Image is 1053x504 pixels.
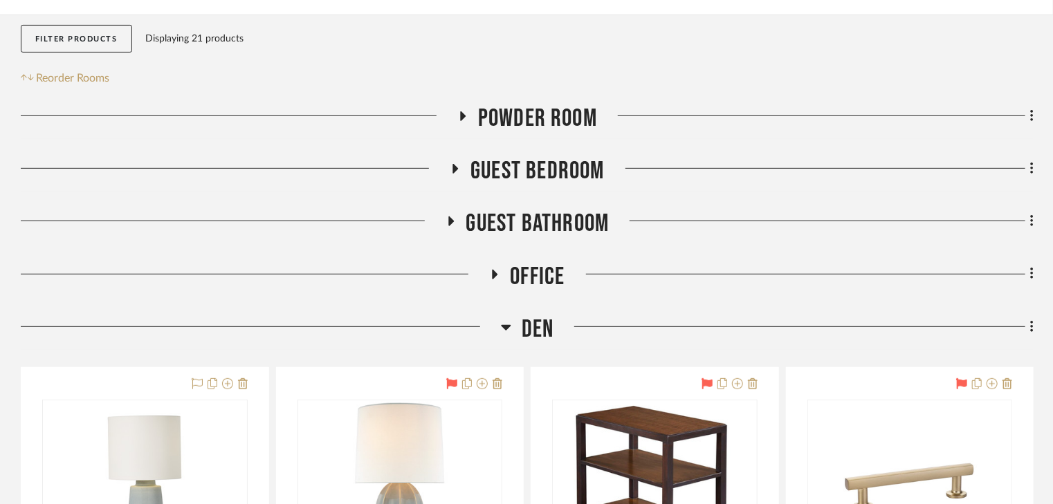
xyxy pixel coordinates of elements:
button: Reorder Rooms [21,70,110,86]
span: Den [522,315,554,344]
button: Filter Products [21,25,132,53]
span: Office [510,262,565,292]
div: Displaying 21 products [146,25,244,53]
span: Guest Bathroom [466,209,610,239]
span: Guest Bedroom [470,156,605,186]
span: Reorder Rooms [37,70,110,86]
span: Powder Room [478,104,597,133]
